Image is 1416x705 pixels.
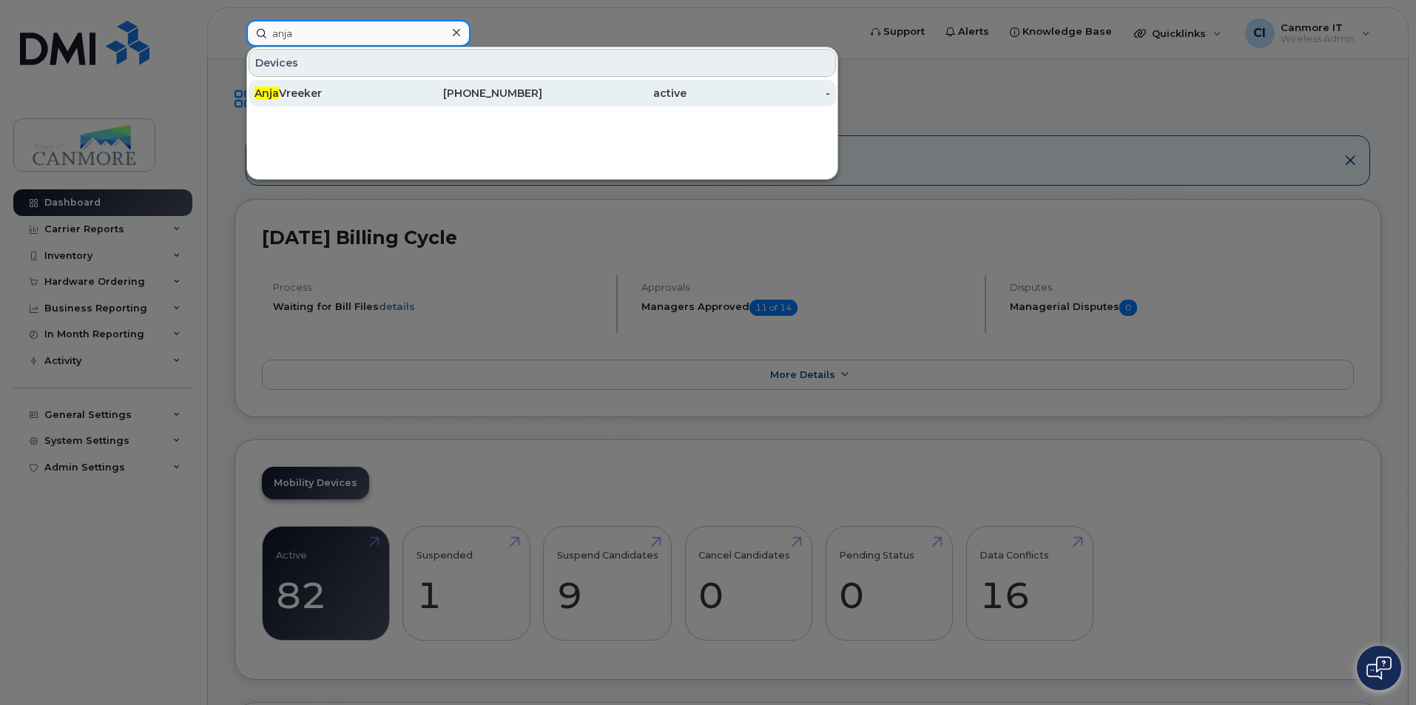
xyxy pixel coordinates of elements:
div: Vreeker [254,86,399,101]
div: active [542,86,687,101]
span: Anja [254,87,279,100]
img: Open chat [1366,656,1392,680]
a: AnjaVreeker[PHONE_NUMBER]active- [249,80,836,107]
div: - [687,86,831,101]
div: Devices [249,49,836,77]
div: [PHONE_NUMBER] [399,86,543,101]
